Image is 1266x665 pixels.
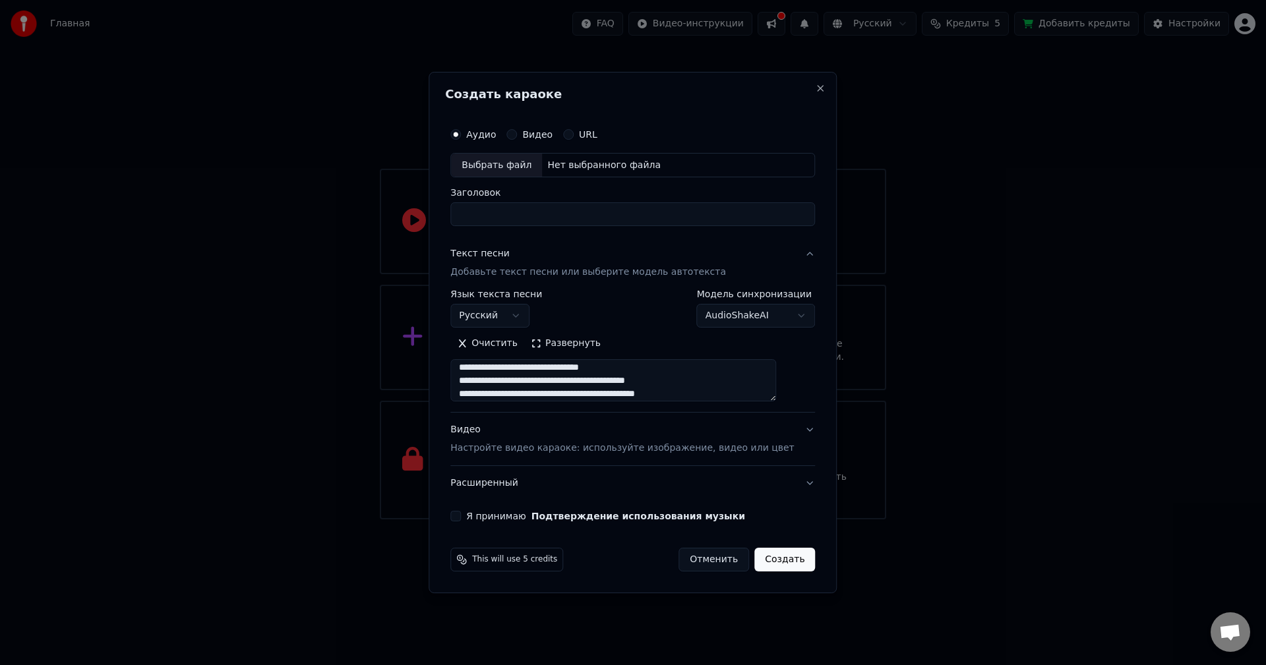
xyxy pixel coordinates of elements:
button: Текст песниДобавьте текст песни или выберите модель автотекста [450,237,815,290]
button: Развернуть [524,333,607,355]
div: Выбрать файл [451,154,542,177]
span: This will use 5 credits [472,554,557,565]
div: Текст песниДобавьте текст песни или выберите модель автотекста [450,290,815,413]
h2: Создать караоке [445,88,820,100]
button: Очистить [450,333,524,355]
p: Добавьте текст песни или выберите модель автотекста [450,266,726,279]
button: Я принимаю [531,511,745,521]
button: Расширенный [450,466,815,500]
button: ВидеоНастройте видео караоке: используйте изображение, видео или цвет [450,413,815,466]
p: Настройте видео караоке: используйте изображение, видео или цвет [450,442,794,455]
label: Язык текста песни [450,290,542,299]
label: Заголовок [450,188,815,198]
label: Аудио [466,130,496,139]
div: Текст песни [450,248,510,261]
div: Видео [450,424,794,455]
label: Я принимаю [466,511,745,521]
label: URL [579,130,597,139]
button: Создать [754,548,815,571]
label: Модель синхронизации [697,290,816,299]
button: Отменить [678,548,749,571]
label: Видео [522,130,553,139]
div: Нет выбранного файла [542,159,666,172]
